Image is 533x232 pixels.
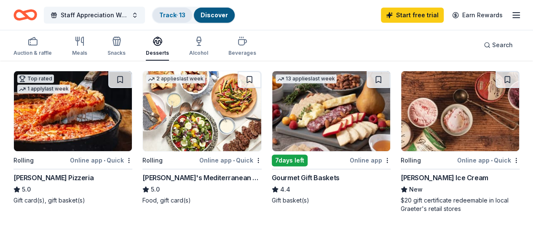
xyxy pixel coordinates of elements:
[491,157,493,164] span: •
[72,50,87,56] div: Meals
[199,155,262,165] div: Online app Quick
[13,196,132,205] div: Gift card(s), gift basket(s)
[13,5,37,25] a: Home
[401,71,520,213] a: Image for Graeter's Ice CreamRollingOnline app•Quick[PERSON_NAME] Ice CreamNew$20 gift certificat...
[61,10,128,20] span: Staff Appreciation Week
[272,173,340,183] div: Gourmet Gift Baskets
[13,173,94,183] div: [PERSON_NAME] Pizzeria
[381,8,444,23] a: Start free trial
[457,155,520,165] div: Online app Quick
[142,155,163,165] div: Rolling
[143,71,261,151] img: Image for Taziki's Mediterranean Cafe
[146,75,205,83] div: 2 applies last week
[70,155,132,165] div: Online app Quick
[22,184,31,195] span: 5.0
[233,157,235,164] span: •
[44,7,145,24] button: Staff Appreciation Week
[272,196,391,205] div: Gift basket(s)
[477,37,520,53] button: Search
[146,50,169,56] div: Desserts
[272,71,390,151] img: Image for Gourmet Gift Baskets
[107,50,126,56] div: Snacks
[280,184,290,195] span: 4.4
[142,71,261,205] a: Image for Taziki's Mediterranean Cafe2 applieslast weekRollingOnline app•Quick[PERSON_NAME]'s Med...
[17,85,70,93] div: 1 apply last week
[189,50,208,56] div: Alcohol
[228,33,256,61] button: Beverages
[72,33,87,61] button: Meals
[401,155,421,165] div: Rolling
[492,40,513,50] span: Search
[447,8,508,23] a: Earn Rewards
[228,50,256,56] div: Beverages
[146,33,169,61] button: Desserts
[14,71,132,151] img: Image for Lou Malnati's Pizzeria
[189,33,208,61] button: Alcohol
[13,155,34,165] div: Rolling
[152,7,236,24] button: Track· 13Discover
[350,155,391,165] div: Online app
[272,71,391,205] a: Image for Gourmet Gift Baskets13 applieslast week7days leftOnline appGourmet Gift Baskets4.4Gift ...
[104,157,105,164] span: •
[13,50,52,56] div: Auction & raffle
[409,184,423,195] span: New
[272,155,308,166] div: 7 days left
[142,196,261,205] div: Food, gift card(s)
[13,33,52,61] button: Auction & raffle
[107,33,126,61] button: Snacks
[142,173,261,183] div: [PERSON_NAME]'s Mediterranean Cafe
[401,71,519,151] img: Image for Graeter's Ice Cream
[276,75,337,83] div: 13 applies last week
[401,196,520,213] div: $20 gift certificate redeemable in local Graeter's retail stores
[401,173,488,183] div: [PERSON_NAME] Ice Cream
[13,71,132,205] a: Image for Lou Malnati's PizzeriaTop rated1 applylast weekRollingOnline app•Quick[PERSON_NAME] Piz...
[159,11,185,19] a: Track· 13
[151,184,160,195] span: 5.0
[17,75,54,83] div: Top rated
[201,11,228,19] a: Discover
